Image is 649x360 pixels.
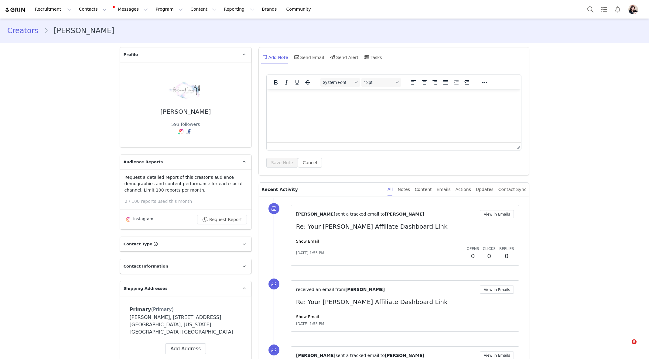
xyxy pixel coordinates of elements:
[126,217,131,222] img: instagram.svg
[296,212,336,216] span: [PERSON_NAME]
[298,158,322,168] button: Cancel
[628,5,638,14] img: 26edf08b-504d-4a39-856d-ea1e343791c2.jpg
[514,143,521,150] div: Press the Up and Down arrow keys to resize the editor.
[480,351,514,360] button: View in Emails
[483,247,495,251] span: Clicks
[179,129,184,134] img: instagram.svg
[258,2,282,16] a: Brands
[75,2,110,16] button: Contacts
[124,159,163,165] span: Audience Reports
[480,210,514,218] button: View in Emails
[584,2,597,16] button: Search
[430,78,440,87] button: Align right
[336,212,385,216] span: sent a tracked email to
[619,339,634,354] iframe: Intercom live chat
[281,78,292,87] button: Italic
[261,50,288,64] div: Add Note
[361,78,401,87] button: Font sizes
[124,263,168,269] span: Contact Information
[625,5,644,14] button: Profile
[499,251,514,261] h2: 0
[440,78,451,87] button: Justify
[187,2,220,16] button: Content
[480,78,490,87] button: Reveal or hide additional toolbar items
[456,183,471,196] div: Actions
[296,287,345,292] span: received an email from
[597,2,611,16] a: Tasks
[125,216,153,223] div: Instagram
[499,247,514,251] span: Replies
[296,314,319,319] a: Show Email
[125,198,251,205] p: 2 / 100 reports used this month
[283,2,317,16] a: Community
[152,2,186,16] button: Program
[124,286,168,292] span: Shipping Addresses
[437,183,451,196] div: Emails
[130,306,151,312] span: Primary
[364,80,394,85] span: 12pt
[124,52,138,58] span: Profile
[296,250,324,256] span: [DATE] 1:55 PM
[296,353,336,358] span: [PERSON_NAME]
[293,50,324,64] div: Send Email
[5,7,26,13] img: grin logo
[296,222,514,231] p: Re: Your [PERSON_NAME] Affiliate Dashboard Link
[165,343,206,354] button: Add Address
[408,78,419,87] button: Align left
[296,297,514,306] p: Re: Your [PERSON_NAME] Affiliate Dashboard Link
[296,239,319,244] a: Show Email
[292,78,302,87] button: Underline
[171,121,200,128] div: 593 followers
[31,2,75,16] button: Recruitment
[124,241,152,247] span: Contact Type
[385,353,424,358] span: [PERSON_NAME]
[296,321,324,327] span: [DATE] 1:55 PM
[111,2,152,16] button: Messages
[266,158,298,168] button: Save Note
[476,183,494,196] div: Updates
[302,78,313,87] button: Strikethrough
[167,72,204,108] img: 13177de6-d1b1-49db-b4ea-3e319c21e96a.jpg
[483,251,495,261] h2: 0
[632,339,637,344] span: 9
[480,286,514,294] button: View in Emails
[7,25,44,36] a: Creators
[220,2,258,16] button: Reporting
[398,183,410,196] div: Notes
[197,215,247,224] button: Request Report
[160,108,211,115] div: [PERSON_NAME]
[498,183,527,196] div: Contact Sync
[261,183,383,196] p: Recent Activity
[388,183,393,196] div: All
[323,80,353,85] span: System Font
[271,78,281,87] button: Bold
[611,2,624,16] button: Notifications
[451,78,461,87] button: Decrease indent
[267,89,521,142] iframe: Rich Text Area
[419,78,429,87] button: Align center
[130,314,242,336] div: [PERSON_NAME], [STREET_ADDRESS] [GEOGRAPHIC_DATA], [US_STATE][GEOGRAPHIC_DATA] [GEOGRAPHIC_DATA]
[467,247,479,251] span: Opens
[336,353,385,358] span: sent a tracked email to
[329,50,358,64] div: Send Alert
[385,212,424,216] span: [PERSON_NAME]
[151,306,173,312] span: (Primary)
[363,50,382,64] div: Tasks
[462,78,472,87] button: Increase indent
[345,287,385,292] span: [PERSON_NAME]
[125,174,247,193] p: Request a detailed report of this creator's audience demographics and content performance for eac...
[415,183,432,196] div: Content
[467,251,479,261] h2: 0
[320,78,360,87] button: Fonts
